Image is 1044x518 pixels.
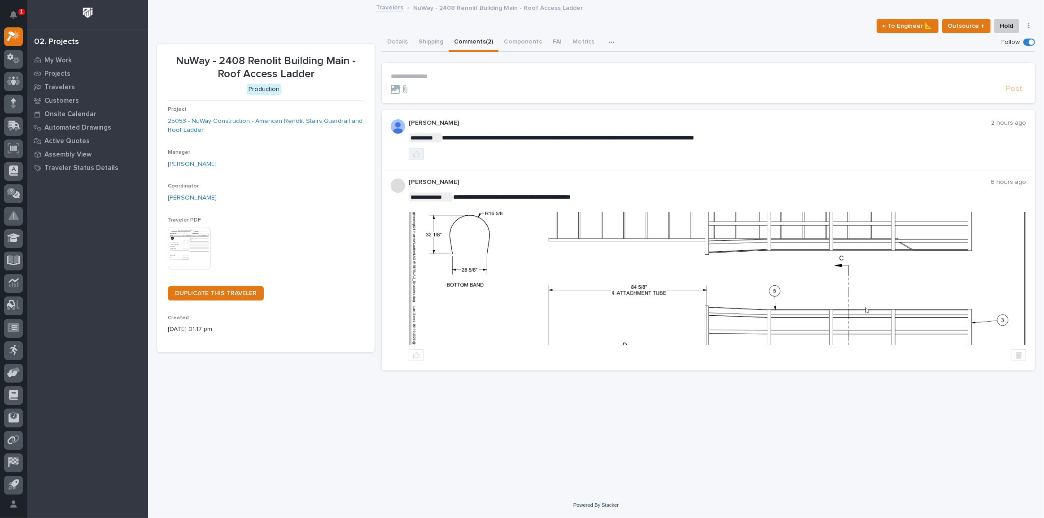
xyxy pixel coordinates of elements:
button: Details [382,33,413,52]
span: Created [168,315,189,321]
button: like this post [409,349,424,361]
button: Metrics [567,33,600,52]
span: Manager [168,150,190,155]
a: Powered By Stacker [573,502,619,508]
p: Projects [44,70,70,78]
button: Post [1002,84,1026,94]
a: My Work [27,53,148,67]
button: Comments (2) [449,33,498,52]
img: AOh14GjSnsZhInYMAl2VIng-st1Md8In0uqDMk7tOoQNx6CrVl7ct0jB5IZFYVrQT5QA0cOuF6lsKrjh3sjyefAjBh-eRxfSk... [391,119,405,134]
a: Onsite Calendar [27,107,148,121]
span: Post [1005,84,1022,94]
button: Components [498,33,547,52]
p: Automated Drawings [44,124,111,132]
p: Traveler Status Details [44,164,118,172]
button: Delete post [1012,349,1026,361]
a: DUPLICATE THIS TRAVELER [168,286,264,300]
a: Travelers [376,2,404,12]
span: Project [168,107,187,112]
a: Travelers [27,80,148,94]
div: Production [247,84,281,95]
button: like this post [409,148,424,160]
p: 1 [20,9,23,15]
button: Outsource ↑ [942,19,991,33]
a: [PERSON_NAME] [168,193,217,203]
p: My Work [44,57,72,65]
div: 02. Projects [34,37,79,47]
a: [PERSON_NAME] [168,160,217,169]
button: Shipping [413,33,449,52]
p: 2 hours ago [991,119,1026,127]
span: Outsource ↑ [948,21,985,31]
span: Coordinator [168,183,199,189]
p: [DATE] 01:17 pm [168,325,364,334]
span: ← To Engineer 📐 [882,21,933,31]
span: Hold [1000,21,1013,31]
p: NuWay - 2408 Renolit Building Main - Roof Access Ladder [414,2,583,12]
p: Follow [1001,39,1020,46]
p: Active Quotes [44,137,90,145]
a: 25053 - NuWay Construction - American Renolit Stairs Guardrail and Roof Ladder [168,117,364,135]
p: Onsite Calendar [44,110,96,118]
a: Customers [27,94,148,107]
p: Assembly View [44,151,92,159]
button: FAI [547,33,567,52]
a: Automated Drawings [27,121,148,134]
span: Traveler PDF [168,218,201,223]
p: Customers [44,97,79,105]
a: Active Quotes [27,134,148,148]
p: NuWay - 2408 Renolit Building Main - Roof Access Ladder [168,55,364,81]
a: Traveler Status Details [27,161,148,174]
div: Notifications1 [11,11,23,25]
p: 6 hours ago [991,178,1026,186]
p: Travelers [44,83,75,91]
img: Workspace Logo [79,4,96,21]
span: DUPLICATE THIS TRAVELER [175,290,257,296]
a: Assembly View [27,148,148,161]
p: [PERSON_NAME] [409,119,991,127]
button: ← To Engineer 📐 [877,19,939,33]
button: Notifications [4,5,23,24]
a: Projects [27,67,148,80]
p: [PERSON_NAME] [409,178,991,186]
button: Hold [994,19,1019,33]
